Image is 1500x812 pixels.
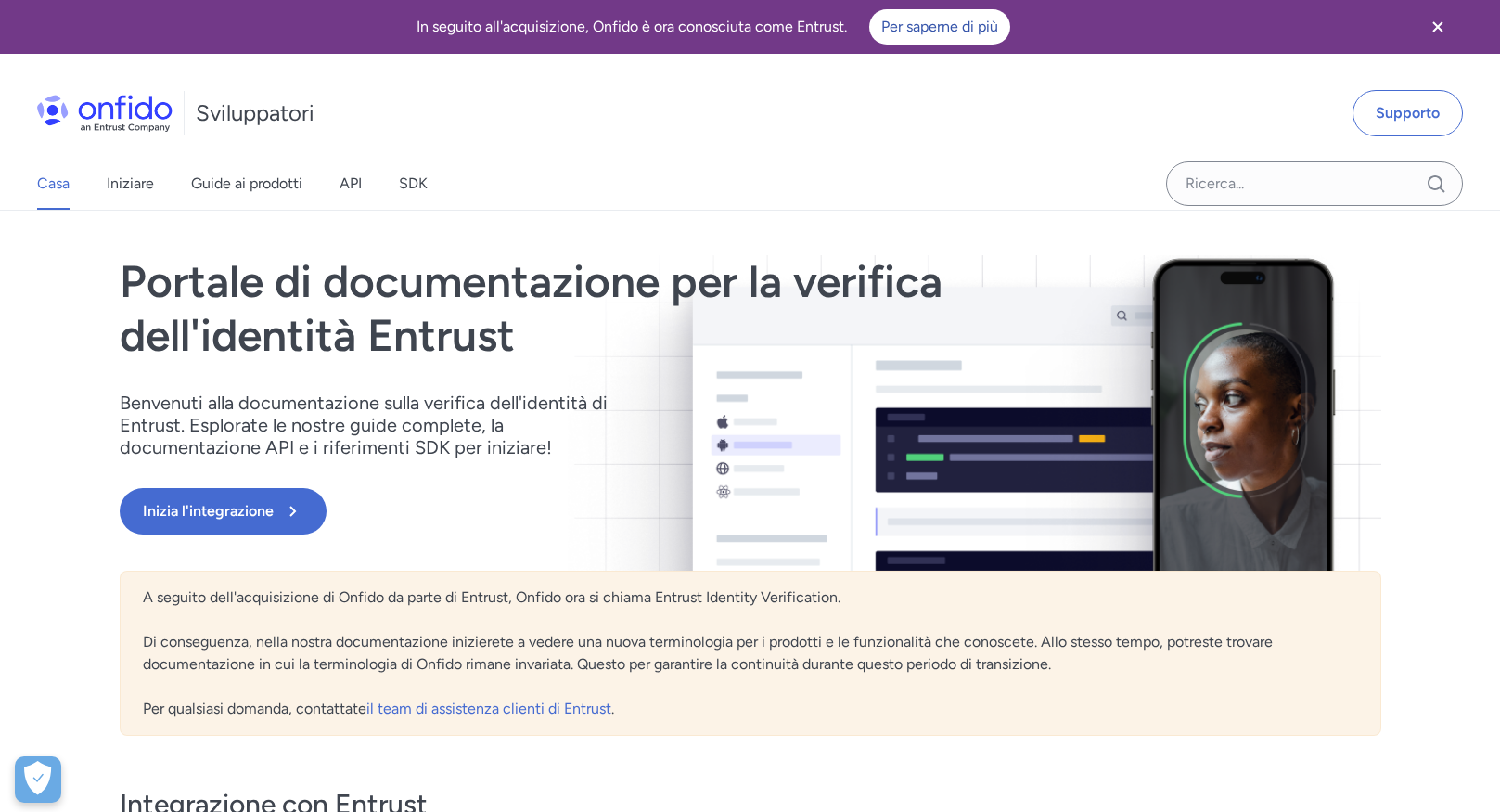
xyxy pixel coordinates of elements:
[120,488,1003,535] a: Inizia l'integrazione
[869,9,1010,45] a: Per saperne di più
[37,158,70,210] a: Casa
[143,588,840,606] font: A seguito dell'acquisizione di Onfido da parte di Entrust, Onfido ora si chiama Entrust Identity ...
[417,18,847,35] font: In seguito all'acquisizione, Onfido è ora conosciuta come Entrust.
[15,756,61,803] button: Apri preferenze
[196,99,314,126] font: Sviluppatori
[143,633,1273,673] font: Di conseguenza, nella nostra documentazione inizierete a vedere una nuova terminologia per i prod...
[1166,161,1463,206] input: Campo di input di ricerca Onfido
[191,158,302,210] a: Guide ai prodotti
[340,174,362,192] font: API
[37,95,173,132] img: Logo Onfido
[611,700,614,717] font: .
[37,174,70,192] font: Casa
[120,392,608,458] font: Benvenuti alla documentazione sulla verifica dell'identità di Entrust. Esplorate le nostre guide ...
[1427,16,1449,38] svg: Chiudi banner
[120,254,942,362] font: Portale di documentazione per la verifica dell'identità Entrust
[107,158,154,210] a: Iniziare
[1404,4,1472,50] button: Chiudi banner
[366,700,611,717] a: il team di assistenza clienti di Entrust
[399,174,428,192] font: SDK
[340,158,362,210] a: API
[15,756,61,803] div: Cookie di preferenza
[1376,104,1440,122] font: Supporto
[1353,90,1463,136] a: Supporto
[120,488,327,535] button: Inizia l'integrazione
[143,502,274,520] font: Inizia l'integrazione
[881,18,998,35] font: Per saperne di più
[143,700,366,717] font: Per qualsiasi domanda, contattate
[399,158,428,210] a: SDK
[107,174,154,192] font: Iniziare
[191,174,302,192] font: Guide ai prodotti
